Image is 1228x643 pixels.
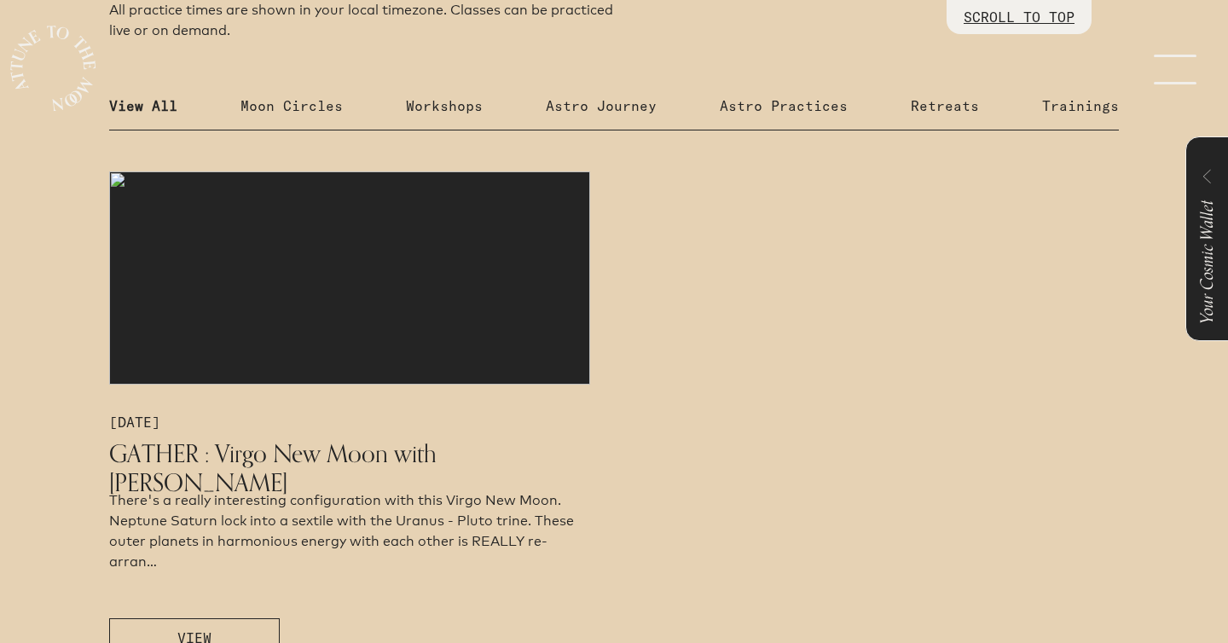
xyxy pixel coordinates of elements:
[720,96,848,116] p: Astro Practices
[109,171,590,385] img: medias%2F5nJ7g2WCQ9gNqMTpMDvV
[911,96,979,116] p: Retreats
[240,96,343,116] p: Moon Circles
[1193,200,1221,324] span: Your Cosmic Wallet
[109,96,177,116] p: View All
[406,96,483,116] p: Workshops
[109,438,437,498] span: GATHER : Virgo New Moon with Jana
[109,412,590,432] p: [DATE]
[546,96,657,116] p: Astro Journey
[109,492,574,570] span: There's a really interesting configuration with this Virgo New Moon. Neptune Saturn lock into a s...
[964,7,1074,27] p: SCROLL TO TOP
[1042,96,1119,116] p: Trainings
